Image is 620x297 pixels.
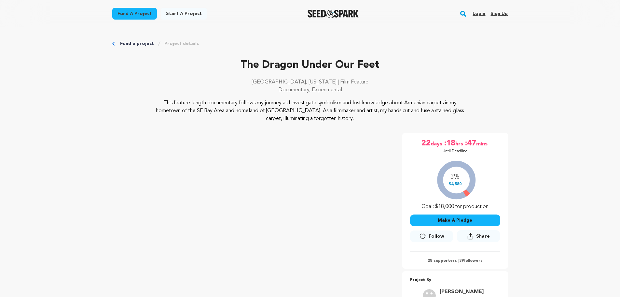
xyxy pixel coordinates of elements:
p: 28 supporters | followers [410,258,500,263]
a: Login [473,8,485,19]
span: 22 [421,138,431,149]
span: Follow [429,233,444,240]
span: mins [476,138,489,149]
span: Share [476,233,490,240]
span: :18 [444,138,455,149]
p: Until Deadline [443,149,468,154]
a: Follow [410,230,453,242]
a: Seed&Spark Homepage [308,10,359,18]
span: 39 [459,259,464,263]
p: This feature length documentary follows my journey as I investigate symbolism and lost knowledge ... [152,99,468,123]
img: Seed&Spark Logo Dark Mode [308,10,359,18]
p: [GEOGRAPHIC_DATA], [US_STATE] | Film Feature [112,78,508,86]
a: Fund a project [112,8,157,20]
a: Sign up [490,8,508,19]
span: :47 [464,138,476,149]
a: Goto Tara Baghdassarian profile [440,288,484,296]
p: Project By [410,276,500,284]
button: Share [457,230,500,242]
button: Make A Pledge [410,215,500,226]
span: hrs [455,138,464,149]
span: Share [457,230,500,245]
a: Fund a project [120,40,154,47]
p: The Dragon Under Our Feet [112,57,508,73]
div: Breadcrumb [112,40,508,47]
a: Project details [164,40,199,47]
p: Documentary, Experimental [112,86,508,94]
a: Start a project [161,8,207,20]
span: days [431,138,444,149]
